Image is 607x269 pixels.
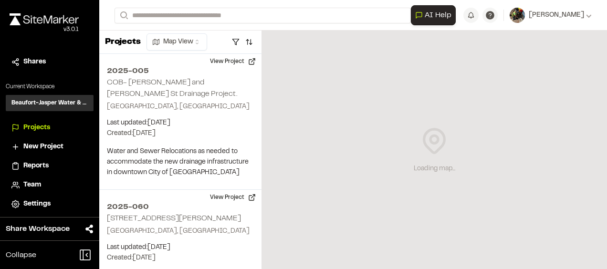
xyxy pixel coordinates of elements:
a: New Project [11,142,88,152]
div: Oh geez...please don't... [10,25,79,34]
span: Projects [23,123,50,133]
img: User [510,8,525,23]
button: View Project [204,54,262,69]
div: Open AI Assistant [411,5,460,25]
a: Shares [11,57,88,67]
button: Open AI Assistant [411,5,456,25]
p: Current Workspace [6,83,94,91]
span: New Project [23,142,63,152]
p: Created: [DATE] [107,128,254,139]
h2: 2025-060 [107,201,254,213]
div: Loading map... [414,164,455,174]
p: [GEOGRAPHIC_DATA], [GEOGRAPHIC_DATA] [107,226,254,237]
span: [PERSON_NAME] [529,10,584,21]
button: View Project [204,190,262,205]
a: Settings [11,199,88,209]
img: rebrand.png [10,13,79,25]
button: [PERSON_NAME] [510,8,592,23]
h2: [STREET_ADDRESS][PERSON_NAME] [107,215,241,222]
h2: COB- [PERSON_NAME] and [PERSON_NAME] St Drainage Project. [107,79,237,97]
button: Search [115,8,132,23]
span: Share Workspace [6,223,70,235]
p: Water and Sewer Relocations as needed to accommodate the new drainage infrastructure in downtown ... [107,146,254,178]
p: [GEOGRAPHIC_DATA], [GEOGRAPHIC_DATA] [107,102,254,112]
a: Team [11,180,88,190]
span: Collapse [6,249,36,261]
p: Created: [DATE] [107,253,254,263]
span: Settings [23,199,51,209]
a: Reports [11,161,88,171]
p: Last updated: [DATE] [107,118,254,128]
span: Reports [23,161,49,171]
span: Team [23,180,41,190]
span: Shares [23,57,46,67]
p: Last updated: [DATE] [107,242,254,253]
p: Projects [105,36,141,49]
h3: Beaufort-Jasper Water & Sewer Authority [11,99,88,107]
h2: 2025-005 [107,65,254,77]
span: AI Help [425,10,451,21]
a: Projects [11,123,88,133]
